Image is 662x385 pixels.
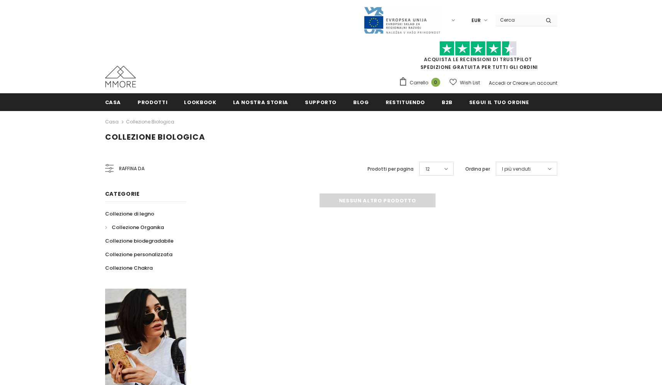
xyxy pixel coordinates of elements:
a: Collezione Chakra [105,261,153,275]
img: Fidati di Pilot Stars [439,41,517,56]
span: Collezione biodegradabile [105,237,174,245]
span: Carrello [410,79,428,87]
span: EUR [471,17,481,24]
span: La nostra storia [233,99,288,106]
label: Ordina per [465,165,490,173]
a: Prodotti [138,93,167,111]
span: Wish List [460,79,480,87]
span: supporto [305,99,337,106]
a: Restituendo [386,93,425,111]
img: Javni Razpis [363,6,441,34]
span: SPEDIZIONE GRATUITA PER TUTTI GLI ORDINI [399,44,557,70]
a: Carrello 0 [399,77,444,89]
span: Collezione Chakra [105,264,153,272]
a: Collezione biodegradabile [105,234,174,248]
input: Search Site [495,14,540,26]
span: Collezione personalizzata [105,251,172,258]
a: Collezione biologica [126,118,174,125]
a: Blog [353,93,369,111]
a: Collezione Organika [105,221,164,234]
span: Casa [105,99,121,106]
a: B2B [442,93,453,111]
a: Segui il tuo ordine [469,93,529,111]
a: Acquista le recensioni di TrustPilot [424,56,532,63]
span: Collezione Organika [112,224,164,231]
span: B2B [442,99,453,106]
span: Raffina da [119,164,145,173]
span: Segui il tuo ordine [469,99,529,106]
a: Accedi [489,80,505,86]
span: 0 [431,78,440,87]
span: Collezione biologica [105,132,205,142]
span: Blog [353,99,369,106]
span: I più venduti [502,165,531,173]
a: Creare un account [512,80,557,86]
a: Collezione di legno [105,207,154,221]
span: Categorie [105,190,140,198]
a: La nostra storia [233,93,288,111]
span: Collezione di legno [105,210,154,217]
label: Prodotti per pagina [368,165,414,173]
span: Prodotti [138,99,167,106]
a: Casa [105,93,121,111]
a: supporto [305,93,337,111]
a: Lookbook [184,93,216,111]
span: Restituendo [386,99,425,106]
a: Wish List [449,76,480,89]
a: Collezione personalizzata [105,248,172,261]
span: or [507,80,511,86]
a: Javni Razpis [363,17,441,23]
img: Casi MMORE [105,66,136,87]
span: Lookbook [184,99,216,106]
span: 12 [425,165,430,173]
a: Casa [105,117,119,127]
